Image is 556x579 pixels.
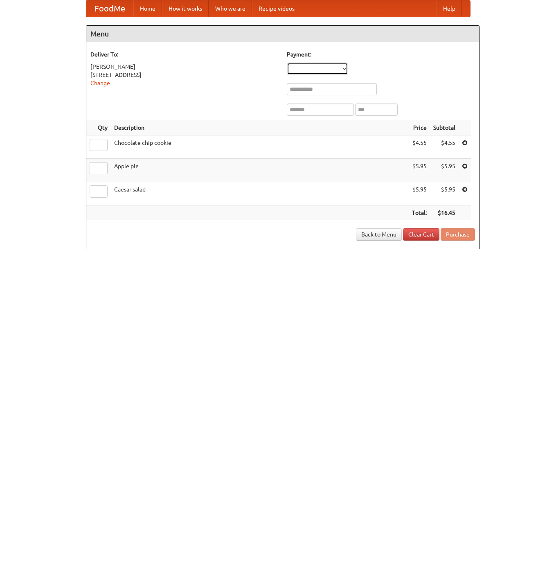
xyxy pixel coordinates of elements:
td: Caesar salad [111,182,409,205]
th: Description [111,120,409,135]
a: Home [133,0,162,17]
h5: Deliver To: [90,50,279,59]
td: $5.95 [409,159,430,182]
th: Total: [409,205,430,221]
th: $16.45 [430,205,459,221]
h4: Menu [86,26,479,42]
th: Qty [86,120,111,135]
a: Who we are [209,0,252,17]
th: Price [409,120,430,135]
button: Purchase [441,228,475,241]
a: Recipe videos [252,0,301,17]
a: Help [437,0,462,17]
td: $4.55 [409,135,430,159]
td: Apple pie [111,159,409,182]
a: How it works [162,0,209,17]
a: Clear Cart [403,228,439,241]
h5: Payment: [287,50,475,59]
td: $5.95 [409,182,430,205]
div: [PERSON_NAME] [90,63,279,71]
a: Back to Menu [356,228,402,241]
td: $4.55 [430,135,459,159]
a: FoodMe [86,0,133,17]
td: Chocolate chip cookie [111,135,409,159]
th: Subtotal [430,120,459,135]
div: [STREET_ADDRESS] [90,71,279,79]
a: Change [90,80,110,86]
td: $5.95 [430,159,459,182]
td: $5.95 [430,182,459,205]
